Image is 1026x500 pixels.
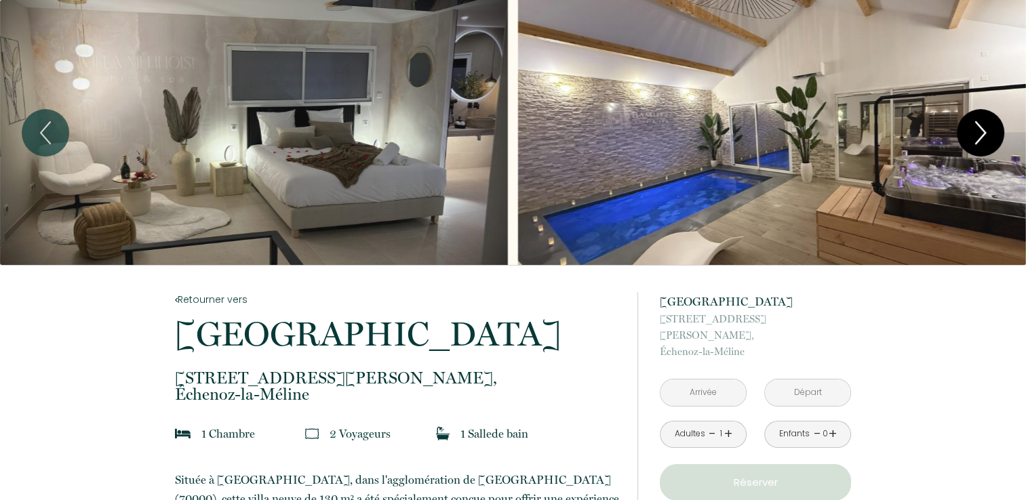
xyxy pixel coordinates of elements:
[957,109,1004,157] button: Next
[22,109,69,157] button: Previous
[175,317,620,351] p: [GEOGRAPHIC_DATA]
[822,428,829,440] div: 0
[717,428,724,440] div: 1
[460,424,528,443] p: 1 Salle de bain
[674,428,705,440] div: Adultes
[305,427,319,440] img: guests
[813,423,821,444] a: -
[660,379,746,406] input: Arrivée
[175,292,620,307] a: Retourner vers
[724,423,732,444] a: +
[829,423,837,444] a: +
[386,427,391,440] span: s
[330,424,391,443] p: 2 Voyageur
[660,311,851,360] p: Échenoz-la-Méline
[709,423,716,444] a: -
[660,311,851,343] span: [STREET_ADDRESS][PERSON_NAME],
[201,424,255,443] p: 1 Chambre
[765,379,850,406] input: Départ
[175,370,620,386] span: [STREET_ADDRESS][PERSON_NAME],
[665,474,846,491] p: Réserver
[175,370,620,402] p: Échenoz-la-Méline
[660,292,851,311] p: [GEOGRAPHIC_DATA]
[779,428,810,440] div: Enfants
